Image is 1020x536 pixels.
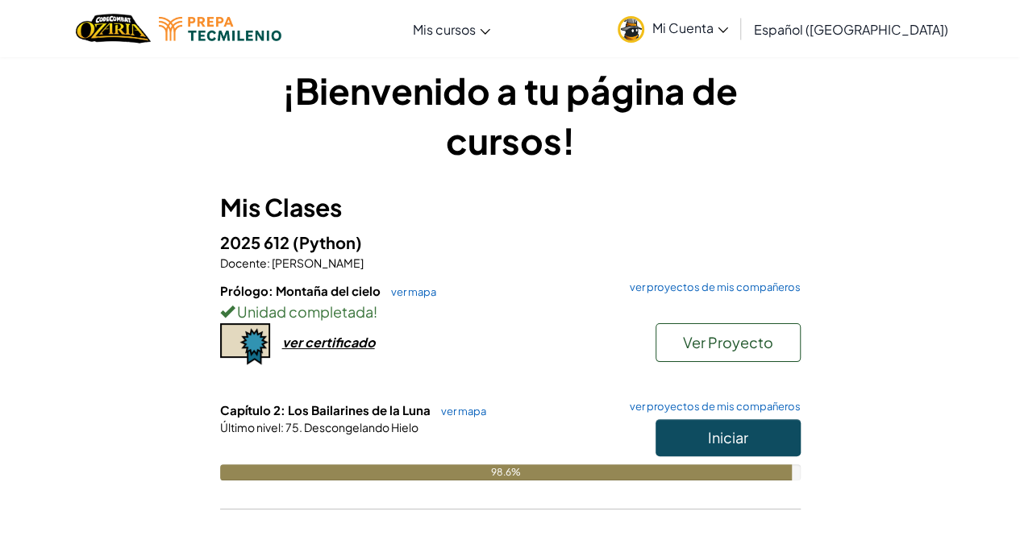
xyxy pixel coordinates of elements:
[383,285,436,298] a: ver mapa
[76,12,151,45] a: Ozaria by CodeCombat logo
[618,16,644,43] img: avatar
[652,19,728,36] span: Mi Cuenta
[622,282,801,293] a: ver proyectos de mis compañeros
[413,21,476,38] span: Mis cursos
[405,7,498,51] a: Mis cursos
[683,333,773,351] span: Ver Proyecto
[302,420,418,434] span: Descongelando Hielo
[220,323,270,365] img: certificate-icon.png
[267,256,270,270] span: :
[159,17,281,41] img: Tecmilenio logo
[220,189,801,226] h3: Mis Clases
[610,3,736,54] a: Mi Cuenta
[220,402,433,418] span: Capítulo 2: Los Bailarines de la Luna
[622,401,801,412] a: ver proyectos de mis compañeros
[293,232,362,252] span: (Python)
[220,334,375,351] a: ver certificado
[708,428,748,447] span: Iniciar
[281,420,284,434] span: :
[373,302,377,321] span: !
[220,420,281,434] span: Último nivel
[76,12,151,45] img: Home
[746,7,956,51] a: Español ([GEOGRAPHIC_DATA])
[284,420,302,434] span: 75.
[220,283,383,298] span: Prólogo: Montaña del cielo
[235,302,373,321] span: Unidad completada
[656,419,801,456] button: Iniciar
[754,21,948,38] span: Español ([GEOGRAPHIC_DATA])
[220,256,267,270] span: Docente
[270,256,364,270] span: [PERSON_NAME]
[433,405,486,418] a: ver mapa
[282,334,375,351] div: ver certificado
[220,464,793,480] div: 98.6%
[656,323,801,362] button: Ver Proyecto
[220,65,801,165] h1: ¡Bienvenido a tu página de cursos!
[220,232,293,252] span: 2025 612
